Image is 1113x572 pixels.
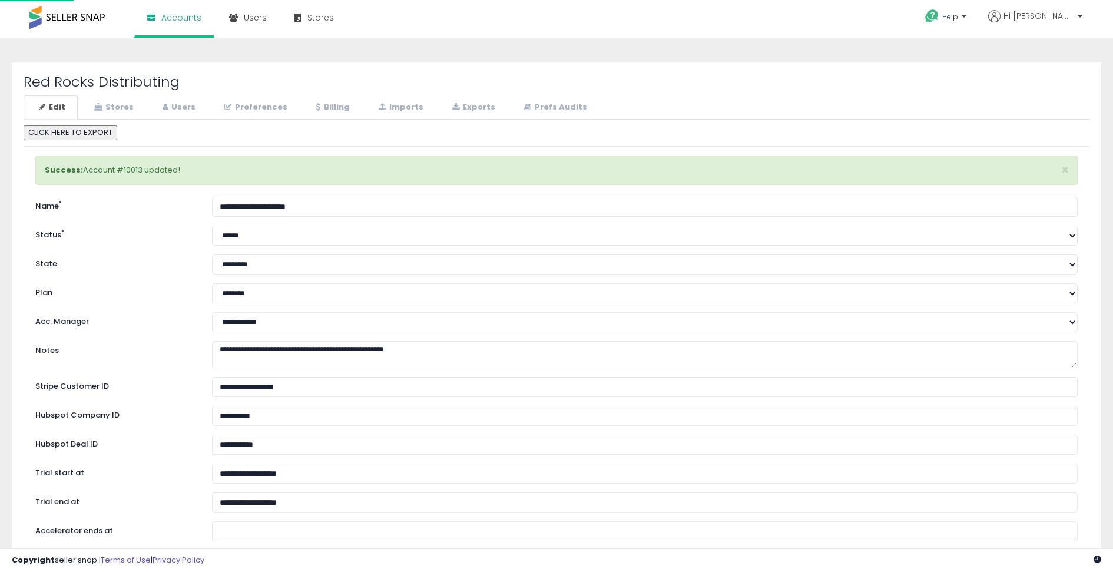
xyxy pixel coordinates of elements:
span: Accounts [161,12,201,24]
a: Billing [301,95,362,120]
strong: Copyright [12,554,55,566]
button: × [1061,164,1069,176]
label: Trial start at [26,464,203,479]
a: Stores [79,95,146,120]
div: Account #10013 updated! [35,156,1078,186]
label: Accelerator ends at [26,521,203,537]
label: Acc. Manager [26,312,203,328]
div: seller snap | | [12,555,204,566]
a: Privacy Policy [153,554,204,566]
strong: Success: [45,164,83,176]
h2: Red Rocks Distributing [24,74,1089,90]
a: Users [147,95,208,120]
a: Hi [PERSON_NAME] [988,10,1082,37]
i: Get Help [925,9,939,24]
a: Exports [437,95,508,120]
span: Help [942,12,958,22]
button: CLICK HERE TO EXPORT [24,125,117,140]
label: Name [26,197,203,212]
label: Plan [26,283,203,299]
a: Prefs Audits [509,95,599,120]
label: Stripe Customer ID [26,377,203,392]
a: Terms of Use [101,554,151,566]
span: Hi [PERSON_NAME] [1003,10,1074,22]
a: Edit [24,95,78,120]
label: Hubspot Deal ID [26,435,203,450]
label: State [26,254,203,270]
label: Trial end at [26,492,203,508]
label: Notes [26,341,203,356]
a: Imports [363,95,436,120]
span: Stores [307,12,334,24]
label: Hubspot Company ID [26,406,203,421]
label: Status [26,226,203,241]
span: Users [244,12,267,24]
a: Preferences [209,95,300,120]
